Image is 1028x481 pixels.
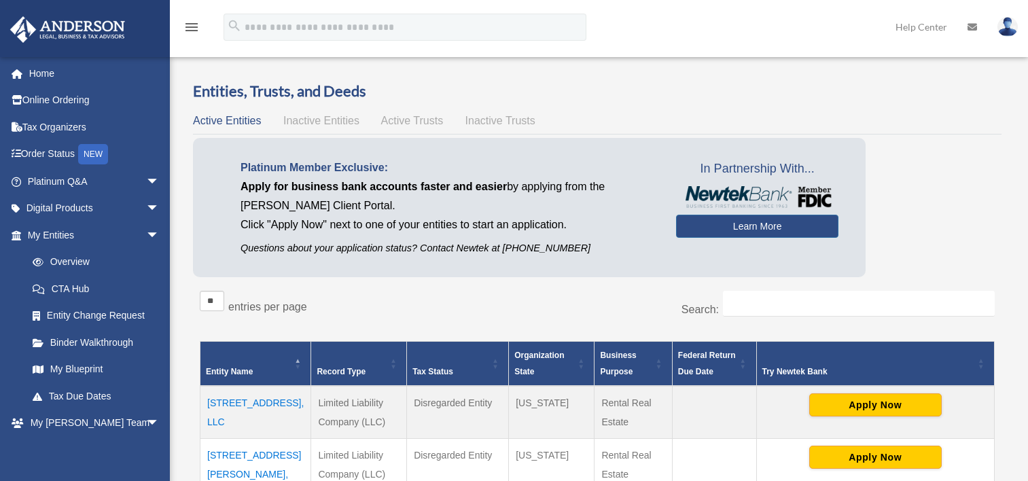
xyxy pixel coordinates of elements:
td: [US_STATE] [509,386,595,439]
a: CTA Hub [19,275,173,302]
th: Business Purpose: Activate to sort [595,341,672,386]
td: Rental Real Estate [595,386,672,439]
a: Learn More [676,215,838,238]
span: Tax Status [412,367,453,376]
span: arrow_drop_down [146,195,173,223]
a: Entity Change Request [19,302,173,329]
span: Business Purpose [600,351,636,376]
span: In Partnership With... [676,158,838,180]
a: Home [10,60,180,87]
p: Platinum Member Exclusive: [241,158,656,177]
a: menu [183,24,200,35]
a: My [PERSON_NAME] Teamarrow_drop_down [10,410,180,437]
span: Active Trusts [381,115,444,126]
div: Try Newtek Bank [762,363,974,380]
a: Binder Walkthrough [19,329,173,356]
a: Platinum Q&Aarrow_drop_down [10,168,180,195]
span: arrow_drop_down [146,221,173,249]
button: Apply Now [809,393,942,416]
th: Federal Return Due Date: Activate to sort [672,341,756,386]
td: Limited Liability Company (LLC) [311,386,407,439]
div: NEW [78,144,108,164]
th: Try Newtek Bank : Activate to sort [756,341,994,386]
span: arrow_drop_down [146,410,173,438]
span: Inactive Trusts [465,115,535,126]
a: Online Ordering [10,87,180,114]
img: User Pic [997,17,1018,37]
span: Inactive Entities [283,115,359,126]
a: Overview [19,249,166,276]
p: by applying from the [PERSON_NAME] Client Portal. [241,177,656,215]
a: My Blueprint [19,356,173,383]
span: Federal Return Due Date [678,351,736,376]
img: Anderson Advisors Platinum Portal [6,16,129,43]
label: Search: [681,304,719,315]
button: Apply Now [809,446,942,469]
td: [STREET_ADDRESS], LLC [200,386,311,439]
label: entries per page [228,301,307,313]
img: NewtekBankLogoSM.png [683,186,832,208]
a: Digital Productsarrow_drop_down [10,195,180,222]
a: Order StatusNEW [10,141,180,168]
a: Tax Due Dates [19,382,173,410]
h3: Entities, Trusts, and Deeds [193,81,1002,102]
span: Entity Name [206,367,253,376]
a: Tax Organizers [10,113,180,141]
span: Active Entities [193,115,261,126]
th: Tax Status: Activate to sort [407,341,509,386]
p: Questions about your application status? Contact Newtek at [PHONE_NUMBER] [241,240,656,257]
i: menu [183,19,200,35]
th: Record Type: Activate to sort [311,341,407,386]
span: Record Type [317,367,366,376]
span: Apply for business bank accounts faster and easier [241,181,507,192]
th: Entity Name: Activate to invert sorting [200,341,311,386]
i: search [227,18,242,33]
span: arrow_drop_down [146,168,173,196]
a: My Entitiesarrow_drop_down [10,221,173,249]
p: Click "Apply Now" next to one of your entities to start an application. [241,215,656,234]
th: Organization State: Activate to sort [509,341,595,386]
span: Organization State [514,351,564,376]
td: Disregarded Entity [407,386,509,439]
